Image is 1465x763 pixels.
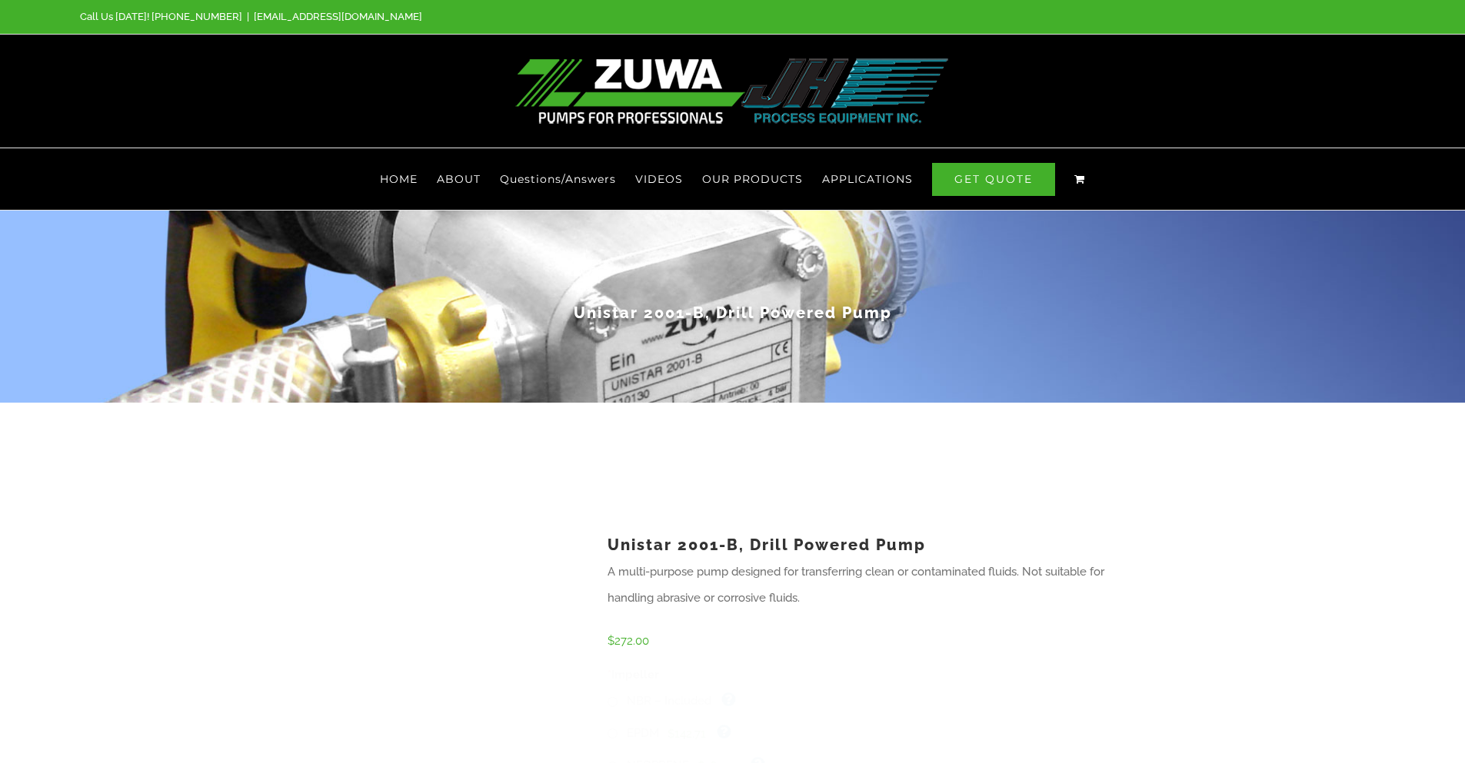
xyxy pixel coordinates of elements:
[596,662,1163,688] label: Impeller
[702,148,803,210] a: OUR PRODUCTS
[437,174,481,184] span: ABOUT
[1074,148,1085,210] a: View Cart
[80,11,242,22] span: Call Us [DATE]! [PHONE_NUMBER]
[702,174,803,184] span: OUR PRODUCTS
[380,174,418,184] span: HOME
[635,148,683,210] a: VIDEOS
[500,148,616,210] a: Questions/Answers
[608,728,618,738] input: EPDM
[608,559,1151,611] p: A multi-purpose pump designed for transferring clean or contaminated fluids. Not suitable for han...
[283,302,1183,323] h1: Unistar 2001-B, Drill Powered Pump
[80,148,1385,210] nav: Main Menu
[608,634,614,648] span: $
[608,697,618,707] input: NBR – Included
[380,148,418,210] a: HOME
[621,726,659,740] span: EPDM
[608,532,1151,559] h1: Unistar 2001-B, Drill Powered Pump
[608,634,649,648] bdi: 272.00
[621,694,711,708] span: NBR – Included
[635,174,683,184] span: VIDEOS
[822,174,913,184] span: APPLICATIONS
[668,727,706,741] span: $142.71
[932,148,1055,210] a: GET QUOTE
[500,174,616,184] span: Questions/Answers
[932,163,1055,196] span: GET QUOTE
[437,148,481,210] a: ABOUT
[822,148,913,210] a: APPLICATIONS
[254,11,422,22] a: [EMAIL_ADDRESS][DOMAIN_NAME]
